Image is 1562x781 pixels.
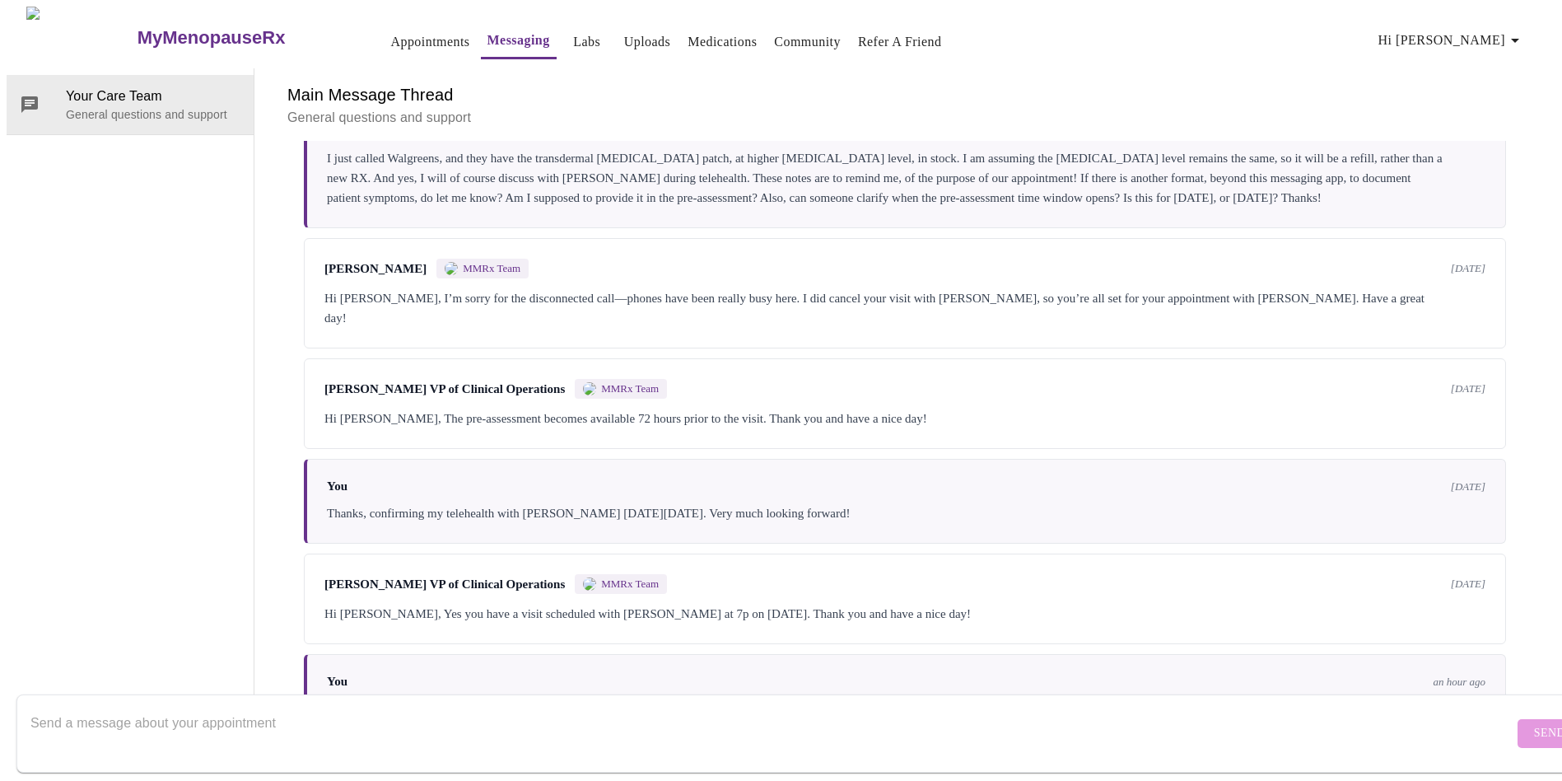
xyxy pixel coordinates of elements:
span: You [327,479,347,493]
a: Medications [688,30,757,54]
a: Refer a Friend [858,30,942,54]
div: Your Care TeamGeneral questions and support [7,75,254,134]
button: Refer a Friend [851,26,949,58]
span: MMRx Team [601,578,659,591]
a: Messaging [487,29,550,52]
div: Hi [PERSON_NAME], The pre-assessment becomes available 72 hours prior to the visit. Thank you and... [324,409,1485,428]
span: MMRx Team [601,382,659,395]
span: [DATE] [1451,480,1485,493]
span: MMRx Team [463,262,520,275]
div: Hi [PERSON_NAME], I’m sorry for the disconnected call—phones have been really busy here. I did ca... [324,288,1485,328]
div: Hi [PERSON_NAME], Yes you have a visit scheduled with [PERSON_NAME] at 7p on [DATE]. Thank you an... [324,604,1485,624]
button: Appointments [384,26,476,58]
a: Appointments [390,30,469,54]
h3: MyMenopauseRx [138,27,286,49]
div: I just called Walgreens, and they have the transdermal [MEDICAL_DATA] patch, at higher [MEDICAL_D... [327,148,1485,208]
a: Community [774,30,841,54]
span: [DATE] [1451,262,1485,275]
span: Your Care Team [66,87,240,106]
span: [DATE] [1451,578,1485,591]
button: Medications [681,26,763,58]
button: Hi [PERSON_NAME] [1372,24,1532,57]
button: Labs [561,26,613,58]
a: MyMenopauseRx [135,9,351,67]
p: General questions and support [66,106,240,123]
a: Labs [573,30,600,54]
h6: Main Message Thread [287,82,1522,108]
button: Uploads [618,26,678,58]
img: MMRX [445,262,458,275]
img: MMRX [583,578,596,591]
img: MMRX [583,382,596,395]
span: [PERSON_NAME] VP of Clinical Operations [324,382,565,396]
textarea: Send a message about your appointment [30,707,1513,760]
button: Community [767,26,847,58]
button: Messaging [481,24,557,59]
span: [DATE] [1451,382,1485,395]
span: Hi [PERSON_NAME] [1378,29,1525,52]
div: Thanks, confirming my telehealth with [PERSON_NAME] [DATE][DATE]. Very much looking forward! [327,503,1485,523]
span: an hour ago [1433,676,1485,689]
img: MyMenopauseRx Logo [26,7,135,68]
span: [PERSON_NAME] VP of Clinical Operations [324,578,565,592]
a: Uploads [624,30,671,54]
span: [PERSON_NAME] [324,262,427,276]
span: You [327,675,347,689]
p: General questions and support [287,108,1522,128]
